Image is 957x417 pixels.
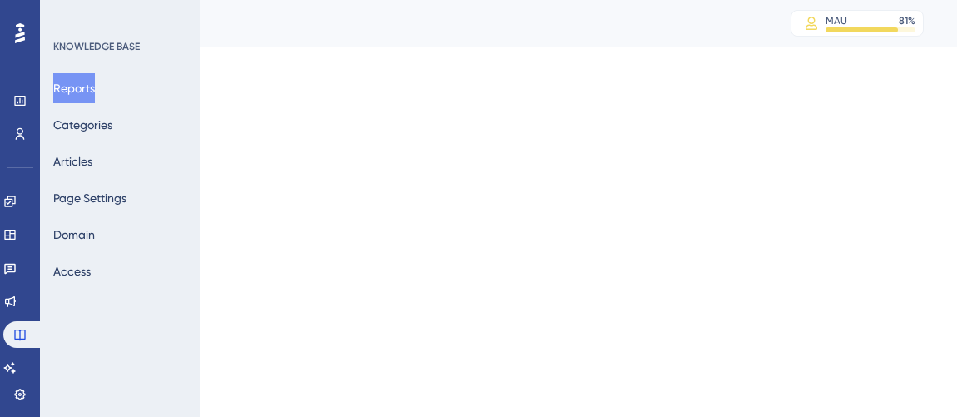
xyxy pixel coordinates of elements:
[53,146,92,176] button: Articles
[53,183,126,213] button: Page Settings
[53,220,95,250] button: Domain
[53,40,140,53] div: KNOWLEDGE BASE
[899,14,915,27] div: 81 %
[53,73,95,103] button: Reports
[53,256,91,286] button: Access
[826,14,847,27] div: MAU
[53,110,112,140] button: Categories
